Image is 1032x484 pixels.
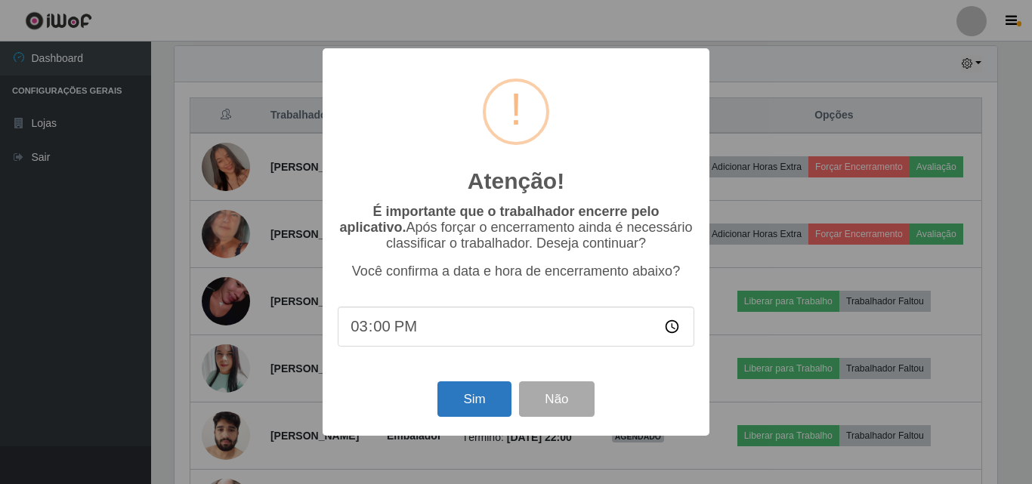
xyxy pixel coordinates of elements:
b: É importante que o trabalhador encerre pelo aplicativo. [339,204,659,235]
h2: Atenção! [468,168,564,195]
p: Você confirma a data e hora de encerramento abaixo? [338,264,694,279]
button: Sim [437,381,511,417]
p: Após forçar o encerramento ainda é necessário classificar o trabalhador. Deseja continuar? [338,204,694,251]
button: Não [519,381,594,417]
